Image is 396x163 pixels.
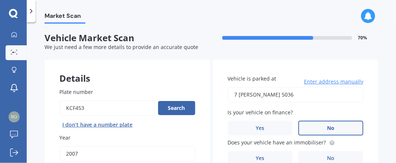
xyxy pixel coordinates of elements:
input: Enter plate number [59,100,155,116]
span: Vehicle is parked at [228,75,276,82]
button: Search [158,101,195,115]
span: No [327,125,335,131]
span: Enter address manually [304,78,363,85]
input: Enter address [228,87,364,102]
div: Details [45,60,210,82]
span: 70 % [358,35,367,40]
button: I don’t have a number plate [59,119,135,131]
span: Market Scan [45,12,85,22]
img: 205a5a61ab28d5aa6710466bb0360db5 [9,111,20,123]
input: YYYY [59,146,195,162]
span: Yes [256,125,264,131]
span: We just need a few more details to provide an accurate quote [45,43,198,50]
span: Plate number [59,88,93,95]
span: Yes [256,155,264,162]
span: No [327,155,335,162]
span: Year [59,134,71,141]
span: Is your vehicle on finance? [228,109,293,116]
span: Vehicle Market Scan [45,33,212,43]
span: Does your vehicle have an immobiliser? [228,139,326,146]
